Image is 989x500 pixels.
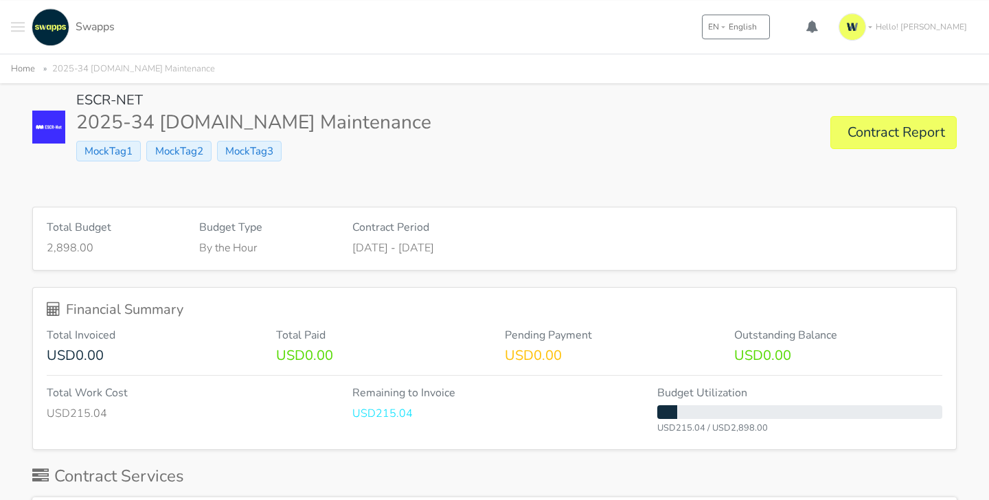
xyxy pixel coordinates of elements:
h6: Total Invoiced [47,329,255,342]
h6: Contract Period [352,221,637,234]
h6: Pending Payment [505,329,714,342]
span: English [729,21,757,33]
button: ENEnglish [702,14,770,39]
span: MockTag3 [217,141,282,161]
a: Swapps [28,8,115,46]
a: Home [11,62,35,75]
li: 2025-34 [DOMAIN_NAME] Maintenance [38,61,215,77]
p: USD215.04 [47,405,332,422]
span: MockTag1 [76,141,141,161]
span: MockTag2 [146,141,211,161]
p: USD0.00 [734,348,943,364]
img: isotipo-3-3e143c57.png [839,13,866,41]
a: Contract Report [830,116,957,149]
p: [DATE] - [DATE] [352,240,637,256]
h6: Total Work Cost [47,387,332,400]
a: Hello! [PERSON_NAME] [833,8,978,46]
small: USD215.04 / USD2,898.00 [657,422,768,434]
img: swapps-linkedin-v2.jpg [32,8,69,46]
p: USD0.00 [276,348,485,364]
h6: Total Paid [276,329,485,342]
span: Hello! [PERSON_NAME] [876,21,967,33]
h6: Total Budget [47,221,179,234]
h6: Remaining to Invoice [352,387,637,400]
h6: Budget Type [199,221,331,234]
button: Toggle navigation menu [11,8,25,46]
p: By the Hour [199,240,331,256]
span: Swapps [76,19,115,34]
h6: Outstanding Balance [734,329,943,342]
img: ESCR-NET [32,111,65,144]
a: ESCR-NET [76,91,143,109]
p: USD0.00 [505,348,714,364]
p: USD215.04 [352,405,637,422]
h1: 2025-34 [DOMAIN_NAME] Maintenance [76,111,431,135]
h5: Financial Summary [47,302,942,318]
p: USD0.00 [47,348,255,364]
h2: Contract Services [32,466,184,486]
p: 2,898.00 [47,240,179,256]
h6: Budget Utilization [657,387,942,400]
